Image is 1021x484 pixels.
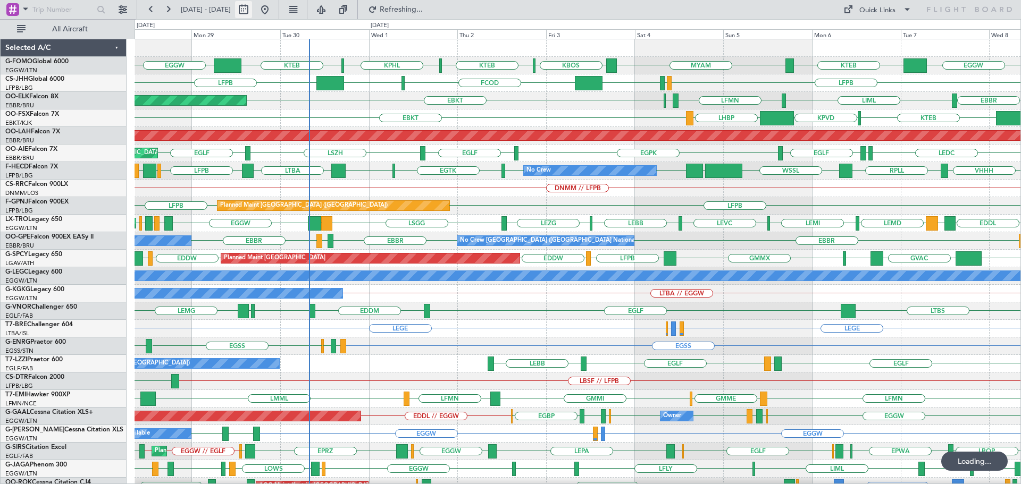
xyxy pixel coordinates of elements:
[5,137,34,145] a: EBBR/BRU
[5,76,64,82] a: CS-JHHGlobal 6000
[5,216,28,223] span: LX-TRO
[224,250,325,266] div: Planned Maint [GEOGRAPHIC_DATA]
[5,294,37,302] a: EGGW/LTN
[5,251,62,258] a: G-SPCYLegacy 650
[5,129,31,135] span: OO-LAH
[5,374,64,380] a: CS-DTRFalcon 2000
[5,304,31,310] span: G-VNOR
[5,111,30,117] span: OO-FSX
[28,26,112,33] span: All Aircraft
[5,242,34,250] a: EBBR/BRU
[5,286,64,293] a: G-KGKGLegacy 600
[5,329,29,337] a: LTBA/ISL
[812,29,901,39] div: Mon 6
[5,84,33,92] a: LFPB/LBG
[5,146,28,152] span: OO-AIE
[137,21,155,30] div: [DATE]
[5,172,33,180] a: LFPB/LBG
[723,29,812,39] div: Sun 5
[635,29,724,39] div: Sat 4
[5,101,34,109] a: EBBR/BRU
[5,435,37,443] a: EGGW/LTN
[546,29,635,39] div: Fri 3
[5,312,33,320] a: EGLF/FAB
[457,29,546,39] div: Thu 2
[663,408,681,424] div: Owner
[941,452,1008,471] div: Loading...
[5,164,29,170] span: F-HECD
[5,462,67,468] a: G-JAGAPhenom 300
[5,224,37,232] a: EGGW/LTN
[103,29,192,39] div: Sun 28
[5,356,27,363] span: T7-LZZI
[5,94,58,100] a: OO-ELKFalcon 8X
[5,364,33,372] a: EGLF/FAB
[5,199,28,205] span: F-GPNJ
[5,119,32,127] a: EBKT/KJK
[5,382,33,390] a: LFPB/LBG
[280,29,369,39] div: Tue 30
[5,269,28,275] span: G-LEGC
[5,444,26,451] span: G-SIRS
[5,470,37,478] a: EGGW/LTN
[181,5,231,14] span: [DATE] - [DATE]
[5,58,32,65] span: G-FOMO
[5,189,38,197] a: DNMM/LOS
[5,392,70,398] a: T7-EMIHawker 900XP
[5,321,27,328] span: T7-BRE
[5,409,30,415] span: G-GAAL
[220,198,388,214] div: Planned Maint [GEOGRAPHIC_DATA] ([GEOGRAPHIC_DATA])
[5,154,34,162] a: EBBR/BRU
[191,29,280,39] div: Mon 29
[5,417,37,425] a: EGGW/LTN
[5,216,62,223] a: LX-TROLegacy 650
[5,427,123,433] a: G-[PERSON_NAME]Cessna Citation XLS
[5,452,33,460] a: EGLF/FAB
[5,58,69,65] a: G-FOMOGlobal 6000
[5,427,64,433] span: G-[PERSON_NAME]
[526,163,551,179] div: No Crew
[5,76,28,82] span: CS-JHH
[5,269,62,275] a: G-LEGCLegacy 600
[5,259,34,267] a: LGAV/ATH
[136,215,303,231] div: Planned Maint [GEOGRAPHIC_DATA] ([GEOGRAPHIC_DATA])
[5,164,58,170] a: F-HECDFalcon 7X
[5,199,69,205] a: F-GPNJFalcon 900EX
[5,251,28,258] span: G-SPCY
[5,129,60,135] a: OO-LAHFalcon 7X
[460,233,638,249] div: No Crew [GEOGRAPHIC_DATA] ([GEOGRAPHIC_DATA] National)
[5,111,59,117] a: OO-FSXFalcon 7X
[379,6,424,13] span: Refreshing...
[5,146,57,152] a: OO-AIEFalcon 7X
[5,181,28,188] span: CS-RRC
[5,66,37,74] a: EGGW/LTN
[5,339,66,345] a: G-ENRGPraetor 600
[5,234,94,240] a: OO-GPEFalcon 900EX EASy II
[5,392,26,398] span: T7-EMI
[12,21,115,38] button: All Aircraft
[155,443,322,459] div: Planned Maint [GEOGRAPHIC_DATA] ([GEOGRAPHIC_DATA])
[5,207,33,215] a: LFPB/LBG
[5,321,73,328] a: T7-BREChallenger 604
[838,1,917,18] button: Quick Links
[5,347,34,355] a: EGSS/STN
[5,374,28,380] span: CS-DTR
[5,94,29,100] span: OO-ELK
[32,2,94,18] input: Trip Number
[5,444,66,451] a: G-SIRSCitation Excel
[363,1,427,18] button: Refreshing...
[5,339,30,345] span: G-ENRG
[5,181,68,188] a: CS-RRCFalcon 900LX
[5,409,93,415] a: G-GAALCessna Citation XLS+
[859,5,896,16] div: Quick Links
[5,462,30,468] span: G-JAGA
[901,29,990,39] div: Tue 7
[369,29,458,39] div: Wed 1
[5,356,63,363] a: T7-LZZIPraetor 600
[5,234,30,240] span: OO-GPE
[5,277,37,285] a: EGGW/LTN
[371,21,389,30] div: [DATE]
[5,400,37,407] a: LFMN/NCE
[5,304,77,310] a: G-VNORChallenger 650
[5,286,30,293] span: G-KGKG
